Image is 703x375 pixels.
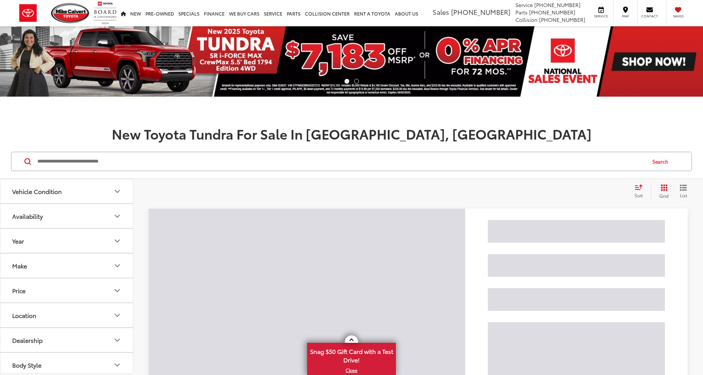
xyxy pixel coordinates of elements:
span: [PHONE_NUMBER] [534,1,581,9]
span: Collision [515,16,538,23]
div: Availability [12,212,43,220]
div: Make [12,262,27,269]
span: Parts [515,9,528,16]
div: Vehicle Condition [113,187,122,196]
div: Vehicle Condition [12,188,62,195]
span: [PHONE_NUMBER] [529,9,575,16]
span: [PHONE_NUMBER] [451,7,510,17]
div: Dealership [12,337,43,344]
span: Sales [433,7,449,17]
span: Grid [659,192,669,199]
div: Dealership [113,336,122,345]
div: Price [113,286,122,295]
button: YearYear [0,229,134,253]
span: Map [617,14,633,19]
span: Saved [670,14,686,19]
div: Availability [113,212,122,221]
div: Year [113,237,122,245]
button: Select sort value [631,184,651,199]
span: [PHONE_NUMBER] [539,16,585,23]
button: LocationLocation [0,303,134,327]
button: Grid View [651,184,674,199]
div: Location [113,311,122,320]
button: List View [674,184,693,199]
span: Snag $50 Gift Card with a Test Drive! [308,344,395,366]
div: Year [12,237,24,244]
div: Body Style [12,361,41,368]
img: Mike Calvert Toyota [51,3,90,23]
span: List [680,192,687,198]
button: MakeMake [0,254,134,278]
span: Service [515,1,533,9]
span: Contact [641,14,658,19]
input: Search by Make, Model, or Keyword [37,153,645,170]
button: PricePrice [0,278,134,302]
button: Search [645,152,679,171]
span: Service [593,14,609,19]
div: Make [113,261,122,270]
div: Price [12,287,26,294]
div: Location [12,312,36,319]
span: Sort [635,192,643,198]
button: DealershipDealership [0,328,134,352]
div: Body Style [113,361,122,369]
button: AvailabilityAvailability [0,204,134,228]
button: Vehicle ConditionVehicle Condition [0,179,134,203]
